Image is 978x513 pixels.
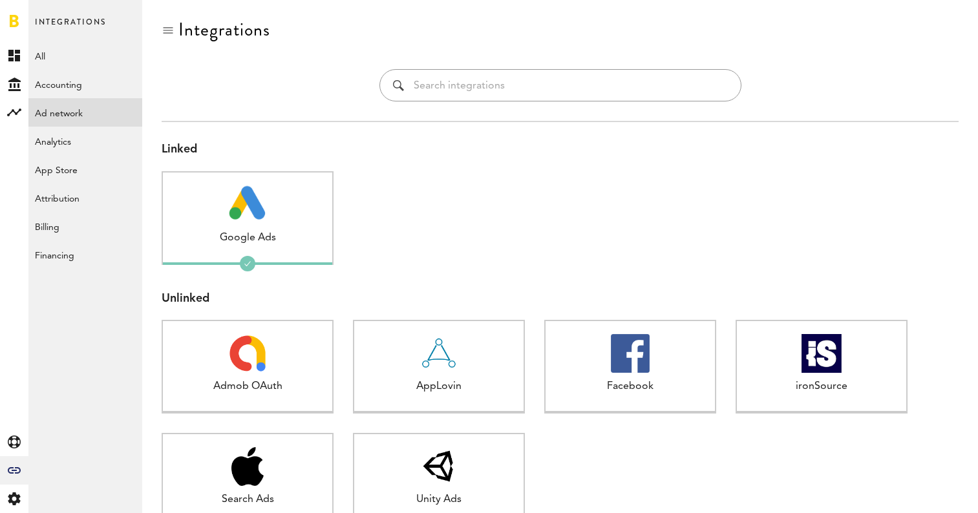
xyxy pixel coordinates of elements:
[35,14,106,41] span: Integrations
[28,240,142,269] a: Financing
[354,492,524,507] div: Unity Ads
[228,334,267,373] img: Admob OAuth
[178,19,270,40] div: Integrations
[802,334,842,373] img: ironSource
[229,185,267,224] img: Google Ads
[162,141,959,158] div: Linked
[546,379,715,394] div: Facebook
[28,98,142,127] a: Ad network
[877,474,965,507] iframe: Opens a widget where you can find more information
[28,155,142,183] a: App Store
[231,447,264,486] img: Search Ads
[28,212,142,240] a: Billing
[162,291,959,308] div: Unlinked
[28,70,142,98] a: Accounting
[28,183,142,212] a: Attribution
[414,70,728,101] input: Search integrations
[28,127,142,155] a: Analytics
[163,231,332,246] div: Google Ads
[611,334,650,373] img: Facebook
[737,379,906,394] div: ironSource
[163,379,332,394] div: Admob OAuth
[163,492,332,507] div: Search Ads
[28,41,142,70] a: All
[420,447,458,486] img: Unity Ads
[354,379,524,394] div: AppLovin
[420,334,458,373] img: AppLovin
